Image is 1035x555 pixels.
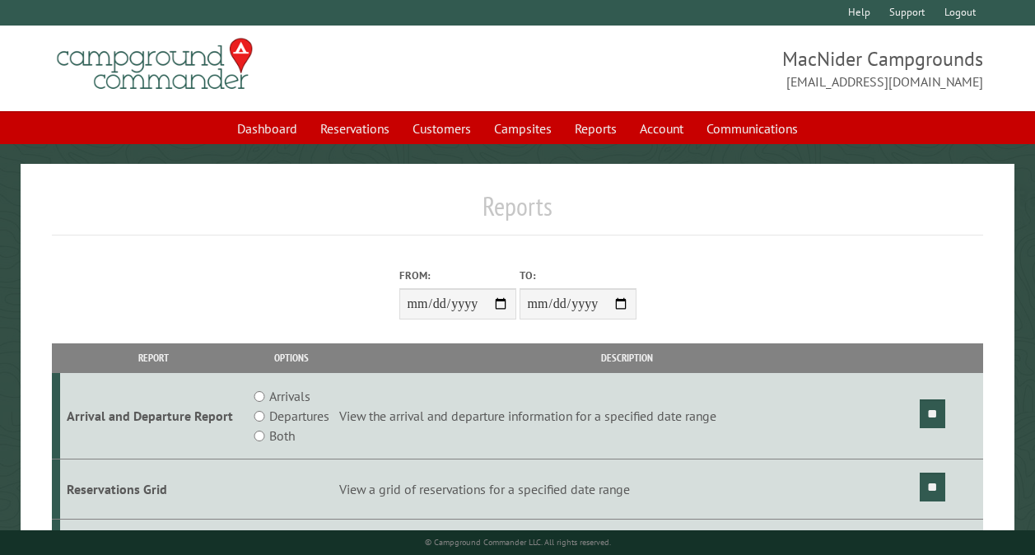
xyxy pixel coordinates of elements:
label: Departures [269,406,329,426]
h1: Reports [52,190,983,236]
td: Reservations Grid [60,459,247,520]
a: Campsites [484,113,562,144]
td: View a grid of reservations for a specified date range [337,459,917,520]
label: Arrivals [269,386,310,406]
td: View the arrival and departure information for a specified date range [337,373,917,459]
th: Description [337,343,917,372]
th: Report [60,343,247,372]
a: Reports [565,113,627,144]
th: Options [246,343,337,372]
label: To: [520,268,636,283]
a: Customers [403,113,481,144]
td: Arrival and Departure Report [60,373,247,459]
a: Reservations [310,113,399,144]
a: Communications [697,113,808,144]
a: Account [630,113,693,144]
label: From: [399,268,516,283]
a: Dashboard [227,113,307,144]
label: Both [269,426,295,445]
small: © Campground Commander LLC. All rights reserved. [425,537,611,548]
img: Campground Commander [52,32,258,96]
span: MacNider Campgrounds [EMAIL_ADDRESS][DOMAIN_NAME] [518,45,984,91]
